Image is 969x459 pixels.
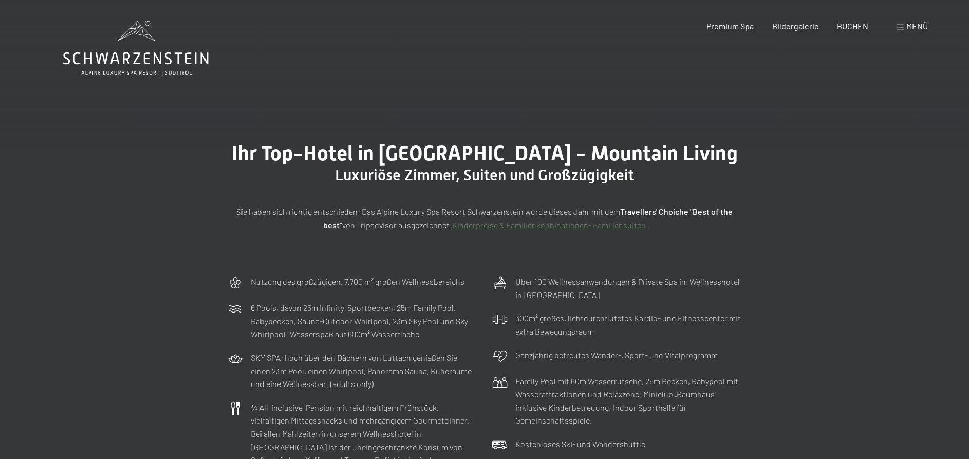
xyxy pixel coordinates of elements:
a: BUCHEN [837,21,868,31]
span: Menü [906,21,928,31]
p: Nutzung des großzügigen, 7.700 m² großen Wellnessbereichs [251,275,464,288]
p: 300m² großes, lichtdurchflutetes Kardio- und Fitnesscenter mit extra Bewegungsraum [515,311,741,338]
p: 6 Pools, davon 25m Infinity-Sportbecken, 25m Family Pool, Babybecken, Sauna-Outdoor Whirlpool, 23... [251,301,477,341]
a: Premium Spa [706,21,754,31]
p: SKY SPA: hoch über den Dächern von Luttach genießen Sie einen 23m Pool, einen Whirlpool, Panorama... [251,351,477,391]
a: Bildergalerie [772,21,819,31]
span: Ihr Top-Hotel in [GEOGRAPHIC_DATA] - Mountain Living [232,141,738,166]
strong: Travellers' Choiche "Best of the best" [323,207,733,230]
p: Über 100 Wellnessanwendungen & Private Spa im Wellnesshotel in [GEOGRAPHIC_DATA] [515,275,741,301]
p: Family Pool mit 60m Wasserrutsche, 25m Becken, Babypool mit Wasserattraktionen und Relaxzone. Min... [515,375,741,427]
p: Kostenloses Ski- und Wandershuttle [515,437,645,451]
p: Ganzjährig betreutes Wander-, Sport- und Vitalprogramm [515,348,718,362]
a: Kinderpreise & Familienkonbinationen- Familiensuiten [452,220,646,230]
span: Luxuriöse Zimmer, Suiten und Großzügigkeit [335,166,634,184]
p: Sie haben sich richtig entschieden: Das Alpine Luxury Spa Resort Schwarzenstein wurde dieses Jahr... [228,205,741,231]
